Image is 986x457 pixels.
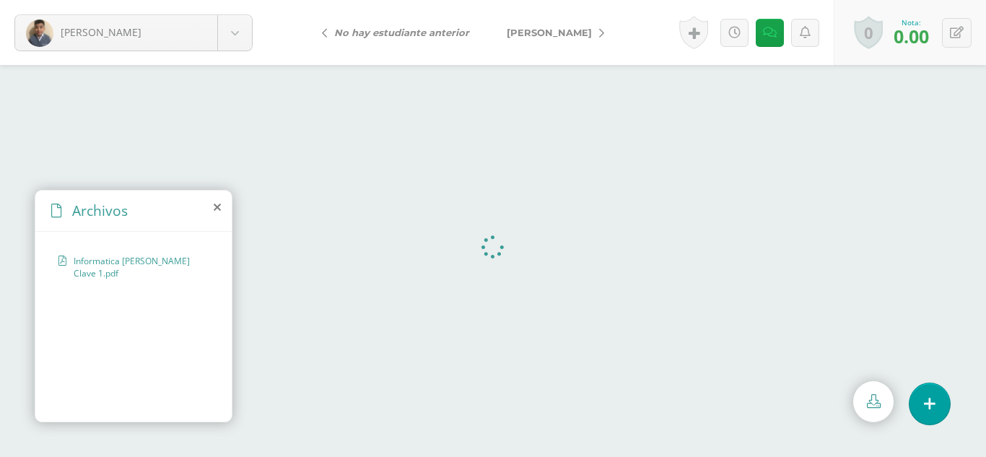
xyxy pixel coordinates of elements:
[854,16,883,49] a: 0
[310,15,488,50] a: No hay estudiante anterior
[334,27,469,38] i: No hay estudiante anterior
[72,201,128,220] span: Archivos
[26,19,53,47] img: e03836bbd26a4389caa6e577397214b1.png
[214,201,221,213] i: close
[61,25,141,39] span: [PERSON_NAME]
[894,24,929,48] span: 0.00
[15,15,252,51] a: [PERSON_NAME]
[488,15,616,50] a: [PERSON_NAME]
[507,27,592,38] span: [PERSON_NAME]
[894,17,929,27] div: Nota:
[74,255,201,279] span: Informatica [PERSON_NAME] Clave 1.pdf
